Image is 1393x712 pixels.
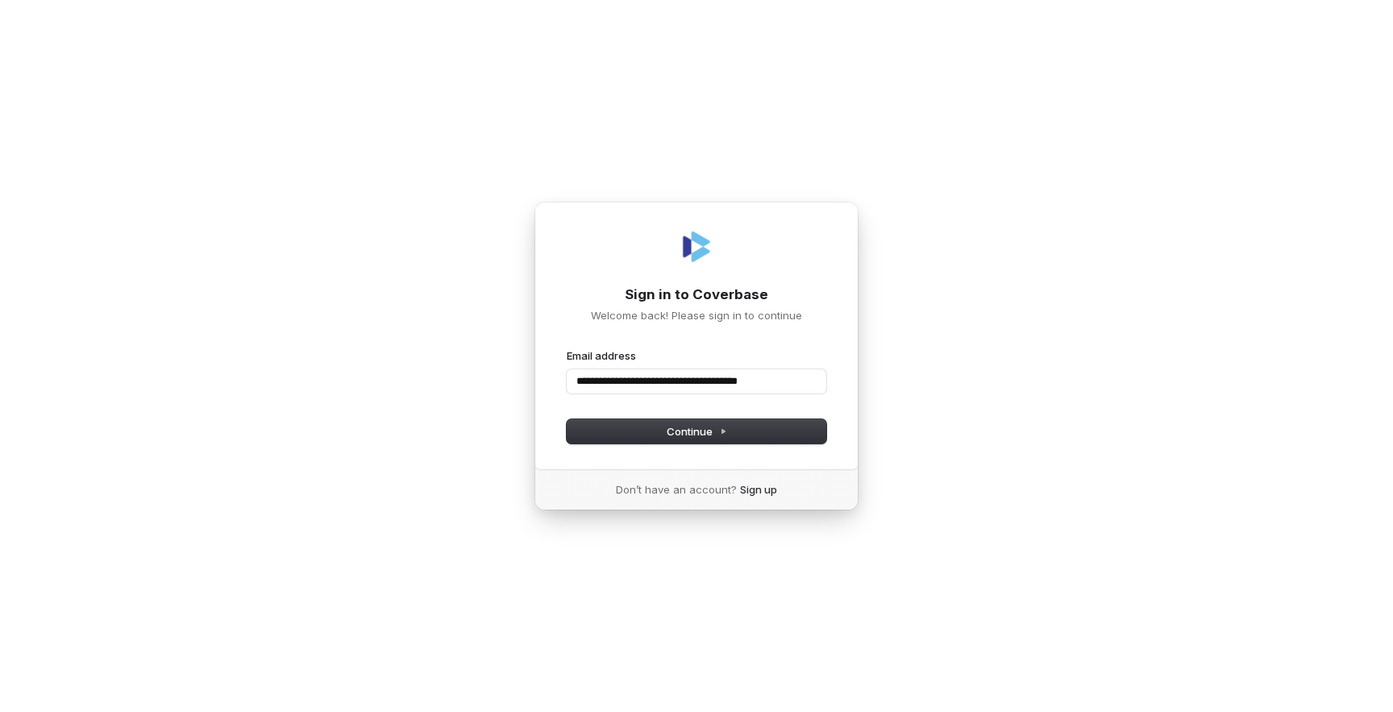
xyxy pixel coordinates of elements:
[667,424,727,439] span: Continue
[677,227,716,266] img: Coverbase
[740,482,777,497] a: Sign up
[616,482,737,497] span: Don’t have an account?
[567,308,826,323] p: Welcome back! Please sign in to continue
[567,419,826,443] button: Continue
[567,348,636,363] label: Email address
[567,285,826,305] h1: Sign in to Coverbase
